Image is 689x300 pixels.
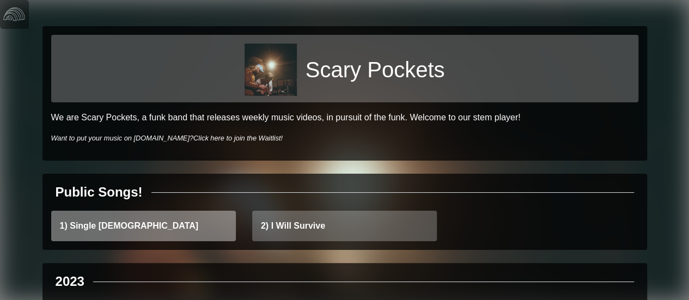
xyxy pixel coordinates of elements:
[51,134,283,142] i: Want to put your music on [DOMAIN_NAME]?
[51,211,236,241] a: 1) Single [DEMOGRAPHIC_DATA]
[56,182,143,202] div: Public Songs!
[306,57,445,83] h1: Scary Pockets
[56,272,84,291] div: 2023
[193,134,283,142] a: Click here to join the Waitlist!
[3,3,25,25] img: logo-white-4c48a5e4bebecaebe01ca5a9d34031cfd3d4ef9ae749242e8c4bf12ef99f53e8.png
[245,44,297,96] img: eb2b9f1fcec850ed7bd0394cef72471172fe51341a211d5a1a78223ca1d8a2ba.jpg
[252,211,437,241] a: 2) I Will Survive
[51,111,638,124] p: We are Scary Pockets, a funk band that releases weekly music videos, in pursuit of the funk. Welc...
